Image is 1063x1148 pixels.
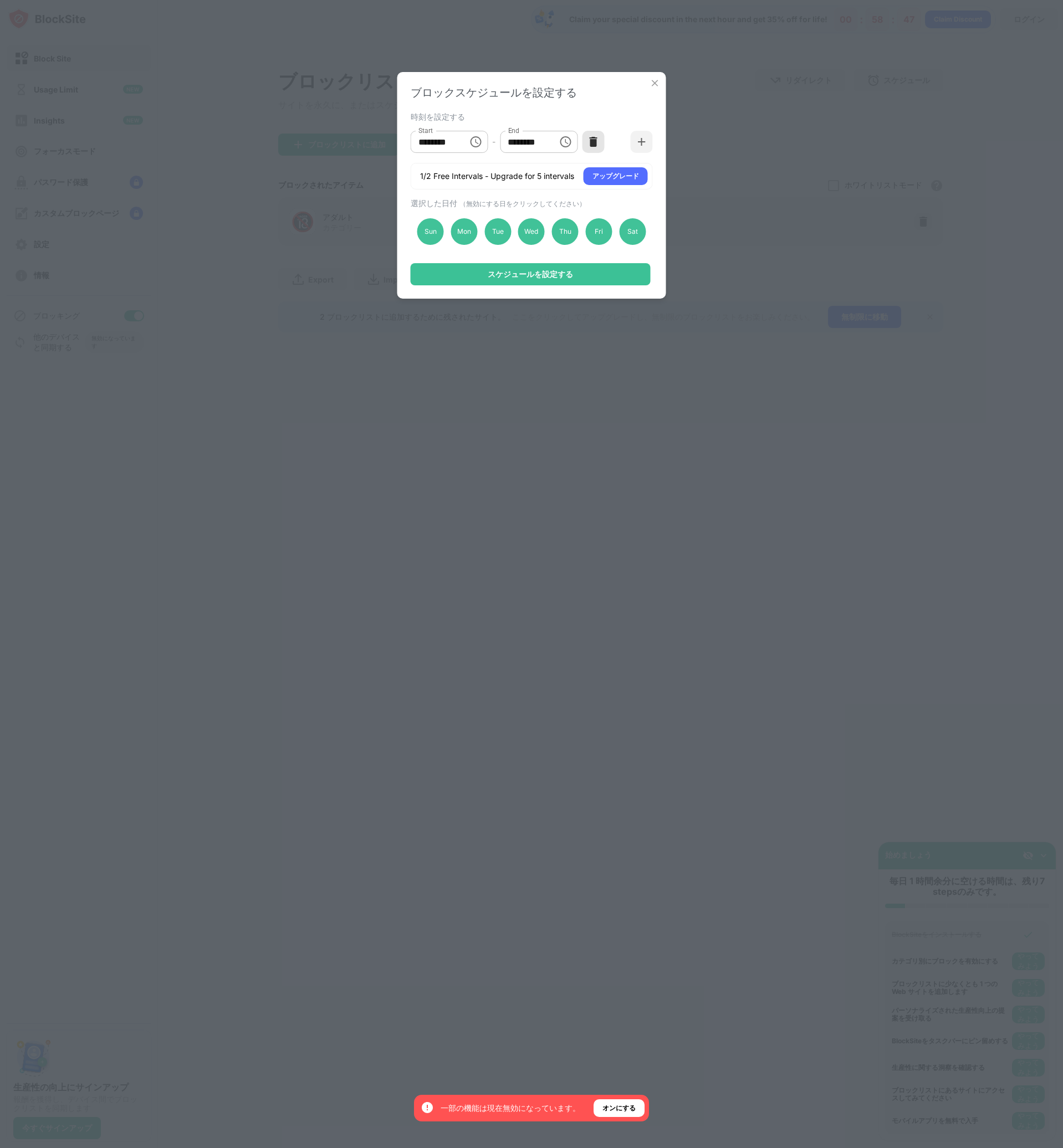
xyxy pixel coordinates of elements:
div: Wed [518,218,545,245]
div: 選択した日付 [411,198,650,209]
button: Choose time, selected time is 10:00 AM [464,131,487,153]
div: Sat [619,218,646,245]
div: アップグレード [592,171,639,182]
div: ブロックスケジュールを設定する [411,85,653,100]
span: （無効にする日をクリックしてください） [459,199,586,208]
div: 一部の機能は現在無効になっています。 [441,1103,580,1114]
img: x-button.svg [650,78,661,89]
div: オンにする [602,1103,636,1114]
div: Fri [586,218,612,245]
div: Tue [484,218,511,245]
div: Sun [417,218,444,245]
label: End [508,126,519,135]
img: error-circle-white.svg [421,1101,434,1114]
div: Mon [451,218,477,245]
div: Thu [552,218,579,245]
label: Start [418,126,433,135]
div: 1/2 Free Intervals - Upgrade for 5 intervals [420,171,574,182]
div: - [492,136,495,148]
div: スケジュールを設定する [488,270,573,279]
button: Choose time, selected time is 1:00 PM [554,131,576,153]
div: 時刻を設定する [411,112,650,121]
